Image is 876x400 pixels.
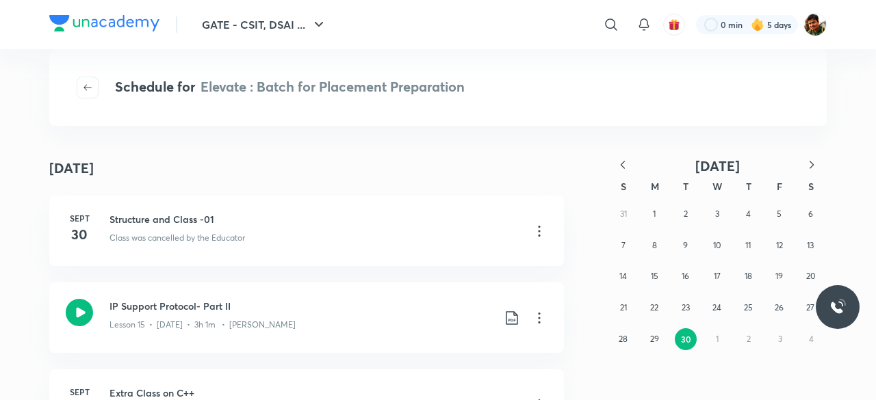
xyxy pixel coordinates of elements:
abbr: September 11, 2025 [745,240,751,250]
abbr: September 27, 2025 [806,302,814,312]
abbr: Thursday [746,180,751,193]
button: September 2, 2025 [675,203,697,225]
button: September 6, 2025 [799,203,821,225]
button: September 27, 2025 [799,297,821,319]
abbr: Tuesday [683,180,688,193]
h4: [DATE] [49,158,94,178]
button: September 7, 2025 [613,235,634,256]
button: September 24, 2025 [706,297,728,319]
h4: Schedule for [115,77,465,98]
abbr: September 10, 2025 [713,240,721,250]
abbr: September 15, 2025 [651,271,658,281]
abbr: September 5, 2025 [777,209,782,219]
abbr: Friday [777,180,782,193]
button: September 14, 2025 [613,265,634,287]
p: Class was cancelled by the Educator [109,232,245,244]
abbr: September 16, 2025 [682,271,689,281]
img: SUVRO [803,13,827,36]
abbr: September 25, 2025 [744,302,753,312]
button: September 9, 2025 [675,235,697,256]
abbr: September 30, 2025 [681,334,691,345]
h6: Sept [66,212,93,224]
button: avatar [663,14,685,36]
button: September 15, 2025 [643,265,665,287]
abbr: September 6, 2025 [808,209,813,219]
button: September 5, 2025 [769,203,790,225]
a: Sept30Structure and Class -01Class was cancelled by the Educator [49,196,564,266]
abbr: September 23, 2025 [682,302,690,312]
abbr: September 1, 2025 [653,209,656,219]
abbr: September 22, 2025 [650,302,658,312]
img: ttu [829,299,846,315]
abbr: September 19, 2025 [775,271,783,281]
button: September 8, 2025 [643,235,665,256]
abbr: September 12, 2025 [776,240,783,250]
span: Elevate : Batch for Placement Preparation [201,77,465,96]
button: September 25, 2025 [737,297,759,319]
abbr: Saturday [808,180,814,193]
abbr: September 7, 2025 [621,240,626,250]
button: September 17, 2025 [706,265,728,287]
abbr: September 28, 2025 [619,334,628,344]
span: [DATE] [695,157,740,175]
button: September 19, 2025 [769,265,790,287]
button: September 3, 2025 [706,203,728,225]
button: September 20, 2025 [799,265,821,287]
abbr: September 21, 2025 [620,302,627,312]
abbr: September 17, 2025 [714,271,721,281]
button: September 30, 2025 [675,328,697,350]
button: September 26, 2025 [769,297,790,319]
abbr: Sunday [621,180,626,193]
abbr: September 2, 2025 [684,209,688,219]
button: September 1, 2025 [643,203,665,225]
button: September 23, 2025 [675,297,697,319]
abbr: September 3, 2025 [715,209,719,219]
abbr: September 26, 2025 [775,302,784,312]
button: September 12, 2025 [769,235,790,256]
button: September 16, 2025 [675,265,697,287]
a: IP Support Protocol- Part IILesson 15 • [DATE] • 3h 1m • [PERSON_NAME] [49,282,564,353]
button: September 29, 2025 [643,328,665,350]
a: Company Logo [49,15,159,35]
button: September 21, 2025 [613,297,634,319]
abbr: September 8, 2025 [652,240,657,250]
button: September 11, 2025 [737,235,759,256]
abbr: September 13, 2025 [807,240,814,250]
button: September 10, 2025 [706,235,728,256]
img: avatar [668,18,680,31]
h4: 30 [66,224,93,245]
abbr: September 29, 2025 [650,334,659,344]
h3: Structure and Class -01 [109,212,520,226]
p: Lesson 15 • [DATE] • 3h 1m • [PERSON_NAME] [109,319,296,331]
button: September 18, 2025 [737,265,759,287]
button: September 22, 2025 [643,297,665,319]
abbr: Monday [651,180,659,193]
button: [DATE] [638,157,797,174]
button: September 13, 2025 [799,235,821,256]
abbr: September 20, 2025 [806,271,815,281]
abbr: September 4, 2025 [746,209,751,219]
abbr: September 18, 2025 [745,271,752,281]
h3: IP Support Protocol- Part II [109,299,493,313]
abbr: Wednesday [712,180,722,193]
h3: Extra Class on C++ [109,386,520,400]
abbr: September 14, 2025 [619,271,627,281]
h6: Sept [66,386,93,398]
button: GATE - CSIT, DSAI ... [194,11,335,38]
abbr: September 24, 2025 [712,302,721,312]
abbr: September 9, 2025 [683,240,688,250]
img: Company Logo [49,15,159,31]
button: September 4, 2025 [737,203,759,225]
button: September 28, 2025 [613,328,634,350]
img: streak [751,18,764,31]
